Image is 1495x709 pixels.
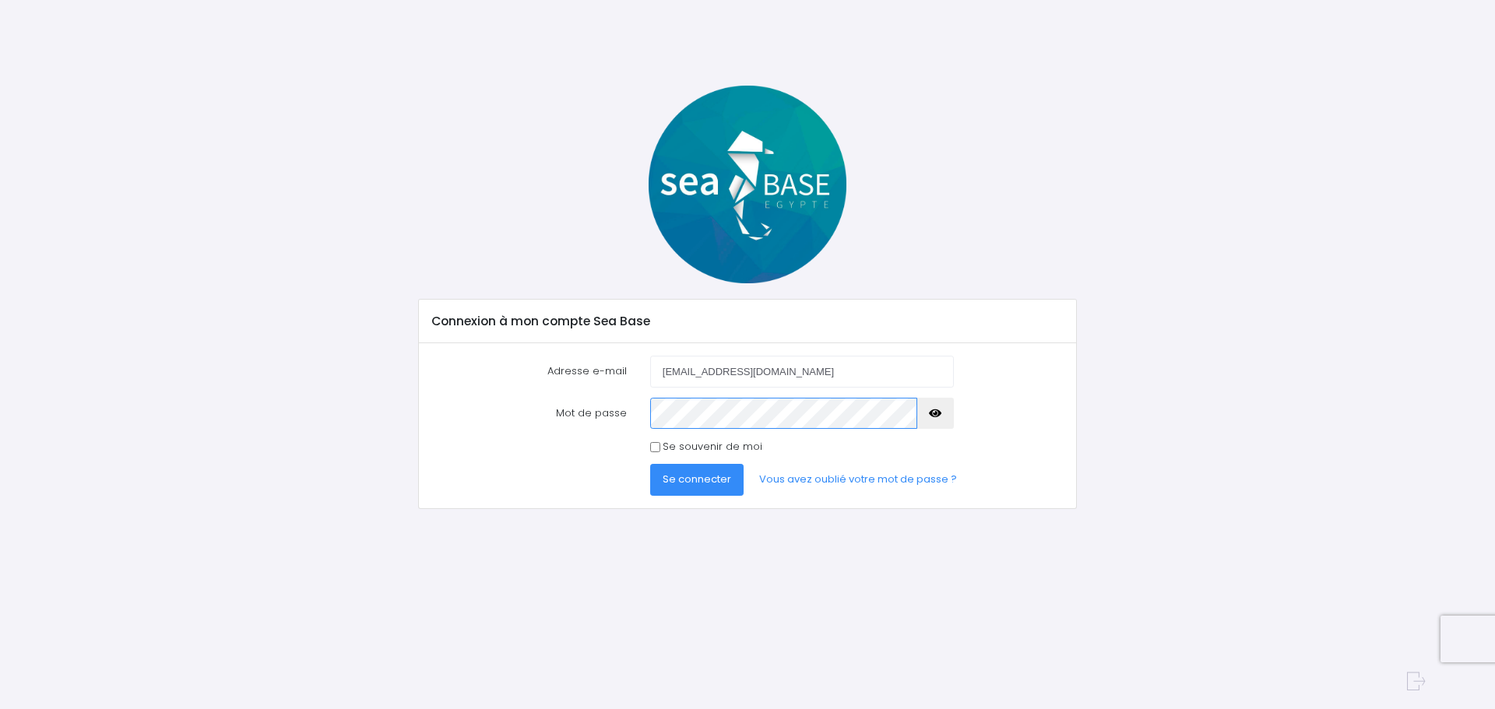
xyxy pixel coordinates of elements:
label: Se souvenir de moi [663,439,762,455]
label: Adresse e-mail [420,356,638,387]
span: Se connecter [663,472,731,486]
a: Vous avez oublié votre mot de passe ? [747,464,969,495]
label: Mot de passe [420,398,638,429]
button: Se connecter [650,464,744,495]
div: Connexion à mon compte Sea Base [419,300,1075,343]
